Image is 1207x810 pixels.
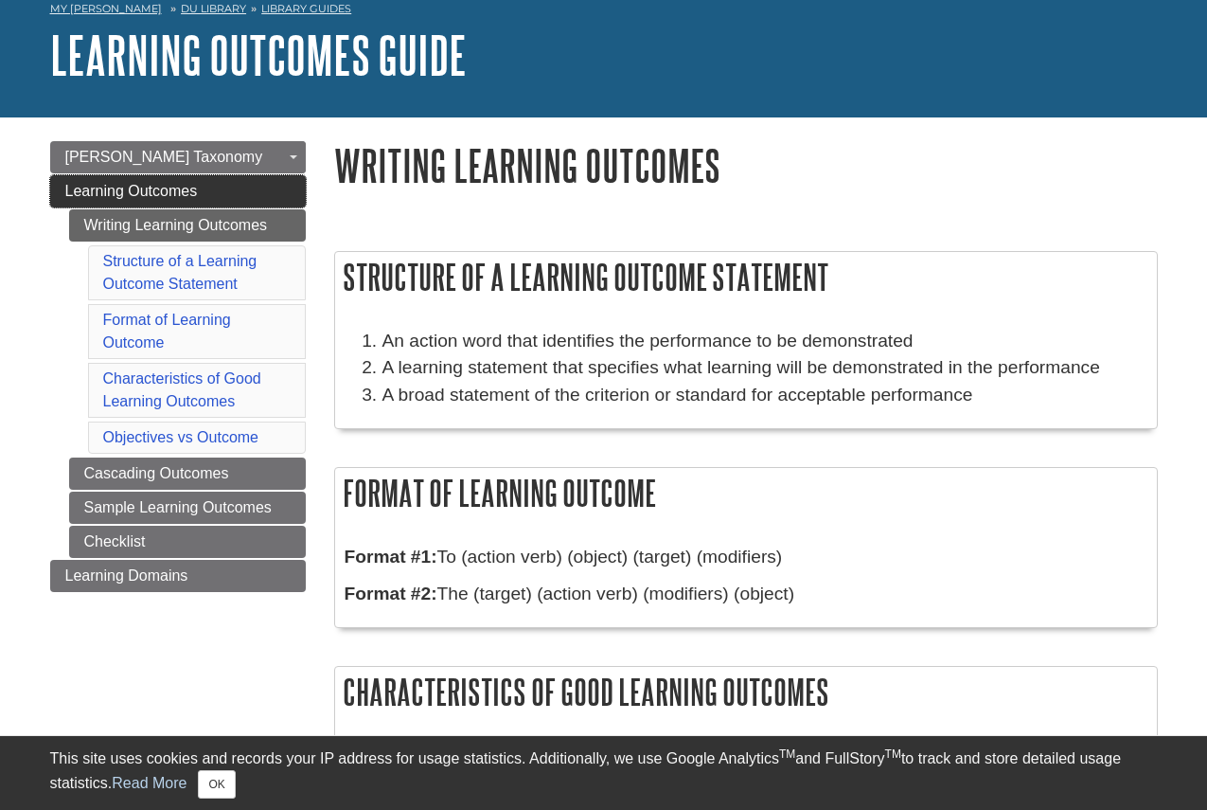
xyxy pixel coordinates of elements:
div: This site uses cookies and records your IP address for usage statistics. Additionally, we use Goo... [50,747,1158,799]
strong: Format #1: [345,547,437,567]
h2: Format of Learning Outcome [335,468,1157,518]
a: Cascading Outcomes [69,458,306,490]
h2: Structure of a Learning Outcome Statement [335,252,1157,302]
button: Close [198,770,235,799]
a: Format of Learning Outcome [103,312,231,351]
h1: Writing Learning Outcomes [334,141,1158,189]
h2: Characteristics of Good Learning Outcomes [335,667,1157,717]
strong: Format #2: [345,584,437,603]
a: [PERSON_NAME] Taxonomy [50,141,306,173]
li: A learning statement that specifies what learning will be demonstrated in the performance [382,354,1147,382]
a: Sample Learning Outcomes [69,492,306,524]
span: [PERSON_NAME] Taxonomy [65,149,263,165]
span: Learning Domains [65,567,188,584]
a: Learning Domains [50,560,306,592]
sup: TM [885,747,901,761]
a: Read More [112,775,186,791]
span: Learning Outcomes [65,183,198,199]
div: Guide Page Menu [50,141,306,592]
a: DU Library [181,2,246,15]
a: Characteristics of Good Learning Outcomes [103,370,261,409]
li: A broad statement of the criterion or standard for acceptable performance [382,382,1147,409]
a: Writing Learning Outcomes [69,209,306,242]
a: Library Guides [261,2,351,15]
a: Learning Outcomes Guide [50,26,467,84]
a: Learning Outcomes [50,175,306,207]
a: Checklist [69,526,306,558]
a: My [PERSON_NAME] [50,1,162,17]
li: An action word that identifies the performance to be demonstrated [382,328,1147,355]
a: Structure of a Learning Outcome Statement [103,253,257,292]
a: Objectives vs Outcome [103,429,259,445]
p: To (action verb) (object) (target) (modifiers) [345,544,1147,571]
p: The (target) (action verb) (modifiers) (object) [345,581,1147,608]
sup: TM [779,747,795,761]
